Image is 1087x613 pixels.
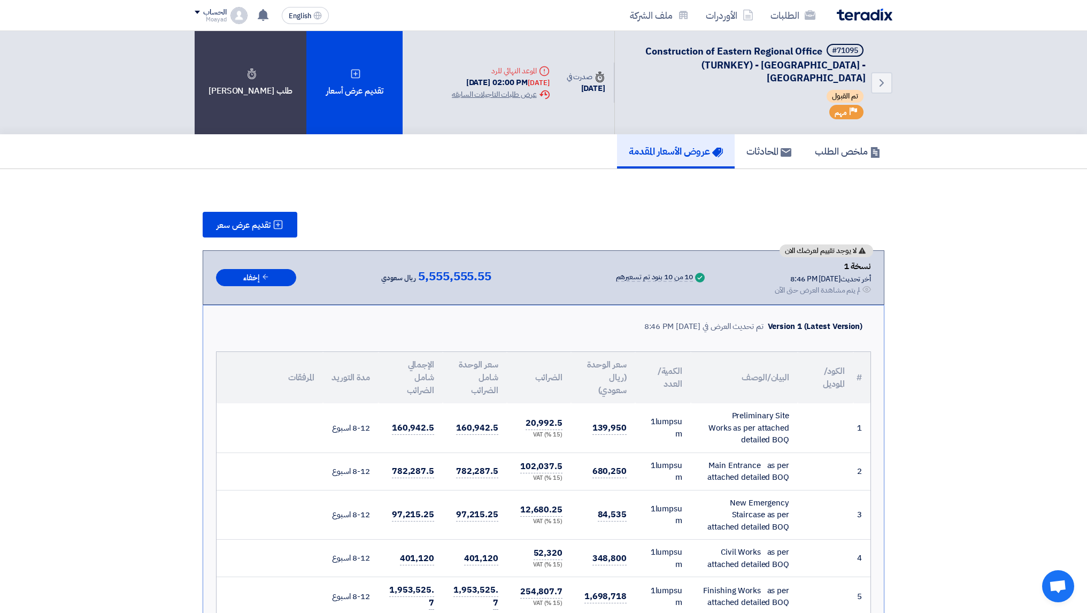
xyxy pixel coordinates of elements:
div: [DATE] [567,82,605,95]
a: المحادثات [735,134,803,168]
th: الضرائب [507,352,571,403]
td: 8-12 اسبوع [323,490,379,540]
span: 5,555,555.55 [418,270,491,283]
img: Teradix logo [837,9,892,21]
span: 1 [651,503,656,515]
button: English [282,7,329,24]
span: 52,320 [534,547,562,560]
div: [DATE] [528,78,549,88]
div: [DATE] 02:00 PM [452,76,549,89]
span: 160,942.5 [456,422,498,435]
td: lumpsum [635,403,691,453]
div: لم يتم مشاهدة العرض حتى الآن [775,285,860,296]
div: عرض طلبات التاجيلات السابقه [452,89,549,100]
span: تقديم عرض سعر [217,221,271,229]
span: 1,698,718 [584,590,627,603]
div: Finishing Works as per attached detailed BOQ [699,585,789,609]
a: Open chat [1042,570,1074,602]
span: 97,215.25 [392,508,434,522]
img: profile_test.png [230,7,248,24]
span: English [289,12,311,20]
button: إخفاء [216,269,296,287]
th: البيان/الوصف [691,352,798,403]
td: 2 [853,453,870,490]
div: Civil Works as per attached detailed BOQ [699,546,789,570]
button: تقديم عرض سعر [203,212,297,237]
h5: عروض الأسعار المقدمة [629,145,723,157]
span: Construction of Eastern Regional Office (TURNKEY) - [GEOGRAPHIC_DATA] - [GEOGRAPHIC_DATA] [645,44,866,85]
td: lumpsum [635,453,691,490]
td: 8-12 اسبوع [323,403,379,453]
div: (15 %) VAT [515,474,562,483]
span: ريال سعودي [381,272,416,285]
th: الكمية/العدد [635,352,691,403]
h5: المحادثات [746,145,791,157]
a: ملف الشركة [621,3,697,28]
span: 401,120 [400,552,434,565]
td: lumpsum [635,490,691,540]
div: (15 %) VAT [515,517,562,526]
th: مدة التوريد [323,352,379,403]
span: لا يوجد تقييم لعرضك الان [785,247,857,255]
span: 139,950 [592,422,627,435]
th: المرفقات [217,352,323,403]
span: تم القبول [827,90,864,103]
a: عروض الأسعار المقدمة [617,134,735,168]
span: 1,953,525.7 [389,584,434,610]
span: 97,215.25 [456,508,498,522]
div: تم تحديث العرض في [DATE] 8:46 PM [644,320,764,333]
div: صدرت في [567,71,605,82]
div: الحساب [203,8,226,17]
span: 102,037.5 [520,460,562,473]
div: تقديم عرض أسعار [306,31,403,134]
a: الطلبات [762,3,824,28]
td: 8-12 اسبوع [323,540,379,577]
h5: ملخص الطلب [815,145,881,157]
span: 680,250 [592,465,627,478]
h5: Construction of Eastern Regional Office (TURNKEY) - Nakheel Mall - Dammam [628,44,866,85]
td: 8-12 اسبوع [323,453,379,490]
span: مهم [835,108,847,118]
span: 1 [651,546,656,558]
span: 20,992.5 [526,417,562,430]
span: 782,287.5 [456,465,498,478]
span: 254,807.7 [520,585,562,599]
span: 1 [651,416,656,427]
div: طلب [PERSON_NAME] [195,31,306,134]
th: # [853,352,870,403]
th: سعر الوحدة (ريال سعودي) [571,352,635,403]
div: (15 %) VAT [515,561,562,570]
td: 3 [853,490,870,540]
div: #71095 [832,47,858,55]
td: 1 [853,403,870,453]
div: (15 %) VAT [515,599,562,608]
th: الكود/الموديل [798,352,853,403]
div: Main Entrance as per attached detailed BOQ [699,459,789,484]
div: 10 من 10 بنود تم تسعيرهم [616,273,693,282]
span: 1 [651,459,656,471]
div: Preliminary Site Works as per attached detailed BOQ [699,410,789,446]
th: الإجمالي شامل الضرائب [379,352,443,403]
span: 1,953,525.7 [453,584,498,610]
div: الموعد النهائي للرد [452,65,549,76]
div: Version 1 (Latest Version) [768,320,862,333]
span: 12,680.25 [520,503,562,517]
span: 160,942.5 [392,422,434,435]
td: 4 [853,540,870,577]
div: (15 %) VAT [515,431,562,440]
span: 348,800 [592,552,627,565]
span: 84,535 [598,508,627,522]
div: New Emergency Staircase as per attached detailed BOQ [699,497,789,533]
span: 401,120 [464,552,498,565]
div: Moayad [195,17,226,22]
span: 782,287.5 [392,465,434,478]
td: lumpsum [635,540,691,577]
th: سعر الوحدة شامل الضرائب [443,352,507,403]
a: الأوردرات [697,3,762,28]
a: ملخص الطلب [803,134,892,168]
div: نسخة 1 [775,259,871,273]
div: أخر تحديث [DATE] 8:46 PM [775,273,871,285]
span: 1 [651,585,656,596]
